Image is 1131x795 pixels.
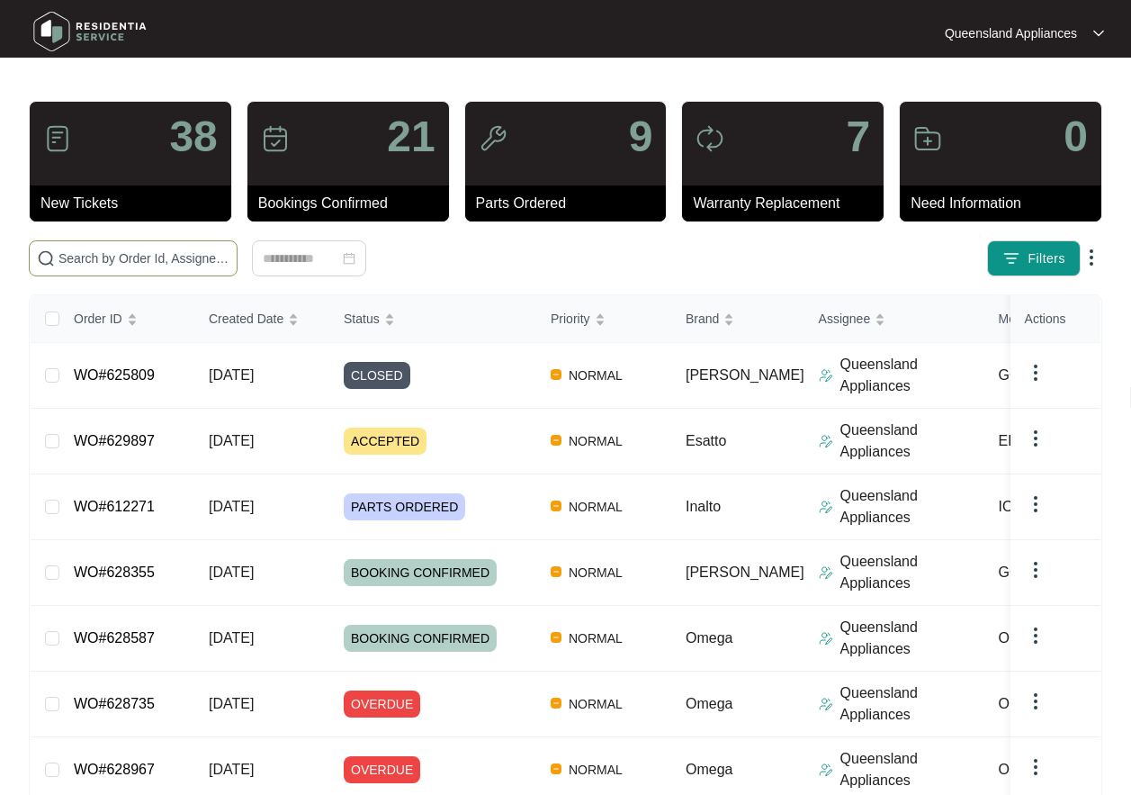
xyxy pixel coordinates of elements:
th: Assignee [804,295,984,343]
span: NORMAL [561,430,630,452]
p: Queensland Appliances [840,748,984,791]
img: Assigner Icon [819,500,833,514]
span: [DATE] [209,565,254,580]
img: Vercel Logo [551,632,561,643]
p: Queensland Appliances [840,682,984,726]
img: Vercel Logo [551,435,561,446]
p: 0 [1064,115,1088,158]
span: BOOKING CONFIRMED [344,559,497,586]
span: [PERSON_NAME] [686,367,804,383]
button: filter iconFilters [987,240,1081,276]
p: Queensland Appliances [945,24,1077,42]
img: Vercel Logo [551,566,561,577]
span: Esatto [686,433,726,448]
img: Vercel Logo [551,698,561,709]
input: Search by Order Id, Assignee Name, Customer Name, Brand and Model [58,248,229,268]
span: NORMAL [561,562,630,583]
th: Created Date [194,295,329,343]
th: Priority [536,295,671,343]
img: dropdown arrow [1025,362,1046,384]
span: Status [344,309,380,329]
span: Created Date [209,309,283,329]
th: Order ID [59,295,194,343]
a: WO#612271 [74,499,155,514]
span: Assignee [819,309,871,329]
p: Need Information [911,193,1101,214]
p: 21 [387,115,435,158]
img: Assigner Icon [819,763,833,777]
span: NORMAL [561,693,630,715]
span: Omega [686,762,732,777]
img: Vercel Logo [551,369,561,380]
a: WO#628735 [74,696,155,711]
a: WO#628355 [74,565,155,580]
span: Inalto [686,499,721,514]
img: dropdown arrow [1025,625,1046,646]
span: NORMAL [561,759,630,781]
p: Parts Ordered [476,193,667,214]
img: icon [479,124,507,153]
span: [DATE] [209,696,254,711]
img: Assigner Icon [819,434,833,448]
img: dropdown arrow [1025,756,1046,778]
img: dropdown arrow [1025,428,1046,449]
span: Model [999,309,1033,329]
img: search-icon [37,249,55,267]
img: icon [43,124,72,153]
img: Vercel Logo [551,501,561,511]
img: dropdown arrow [1025,493,1046,515]
a: WO#625809 [74,367,155,383]
img: icon [696,124,724,153]
span: Omega [686,696,732,711]
span: PARTS ORDERED [344,493,465,520]
img: dropdown arrow [1093,29,1104,38]
span: NORMAL [561,496,630,518]
img: icon [913,124,942,153]
p: Queensland Appliances [840,420,984,463]
span: OVERDUE [344,756,420,783]
p: New Tickets [40,193,231,214]
span: [DATE] [209,367,254,383]
span: [DATE] [209,630,254,646]
span: Filters [1028,249,1065,268]
p: 7 [846,115,870,158]
p: Warranty Replacement [693,193,884,214]
th: Brand [671,295,804,343]
span: [DATE] [209,762,254,777]
img: Assigner Icon [819,631,833,646]
a: WO#628967 [74,762,155,777]
span: CLOSED [344,362,410,389]
img: dropdown arrow [1025,559,1046,581]
p: Bookings Confirmed [258,193,449,214]
span: OVERDUE [344,691,420,718]
th: Actions [1010,295,1100,343]
span: Priority [551,309,590,329]
span: BOOKING CONFIRMED [344,625,497,652]
p: 38 [169,115,217,158]
img: dropdown arrow [1081,247,1102,268]
span: NORMAL [561,628,630,649]
img: icon [261,124,290,153]
img: Vercel Logo [551,763,561,774]
img: filter icon [1002,249,1020,267]
th: Status [329,295,536,343]
span: Order ID [74,309,122,329]
p: Queensland Appliances [840,617,984,660]
img: dropdown arrow [1025,691,1046,712]
img: Assigner Icon [819,368,833,383]
span: [PERSON_NAME] [686,565,804,580]
p: Queensland Appliances [840,551,984,594]
img: residentia service logo [27,5,153,59]
span: ACCEPTED [344,428,426,455]
p: Queensland Appliances [840,485,984,528]
img: Assigner Icon [819,565,833,580]
img: Assigner Icon [819,697,833,711]
a: WO#629897 [74,433,155,448]
p: 9 [629,115,653,158]
span: NORMAL [561,365,630,386]
span: [DATE] [209,499,254,514]
span: [DATE] [209,433,254,448]
span: Omega [686,630,732,646]
a: WO#628587 [74,630,155,646]
p: Queensland Appliances [840,354,984,397]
